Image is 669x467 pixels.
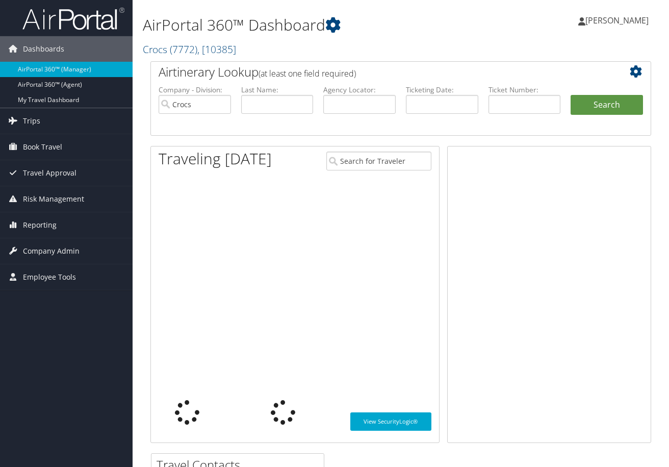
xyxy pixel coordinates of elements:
span: ( 7772 ) [170,42,197,56]
span: , [ 10385 ] [197,42,236,56]
label: Ticketing Date: [406,85,478,95]
span: [PERSON_NAME] [585,15,649,26]
span: Dashboards [23,36,64,62]
a: View SecurityLogic® [350,412,431,431]
h1: AirPortal 360™ Dashboard [143,14,487,36]
a: Crocs [143,42,236,56]
span: Reporting [23,212,57,238]
img: airportal-logo.png [22,7,124,31]
label: Ticket Number: [488,85,561,95]
button: Search [571,95,643,115]
label: Company - Division: [159,85,231,95]
span: Travel Approval [23,160,76,186]
span: Book Travel [23,134,62,160]
a: [PERSON_NAME] [578,5,659,36]
label: Last Name: [241,85,314,95]
span: Employee Tools [23,264,76,290]
span: (at least one field required) [259,68,356,79]
input: Search for Traveler [326,152,431,170]
span: Risk Management [23,186,84,212]
h2: Airtinerary Lookup [159,63,601,81]
span: Company Admin [23,238,80,264]
label: Agency Locator: [323,85,396,95]
span: Trips [23,108,40,134]
h1: Traveling [DATE] [159,148,272,169]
